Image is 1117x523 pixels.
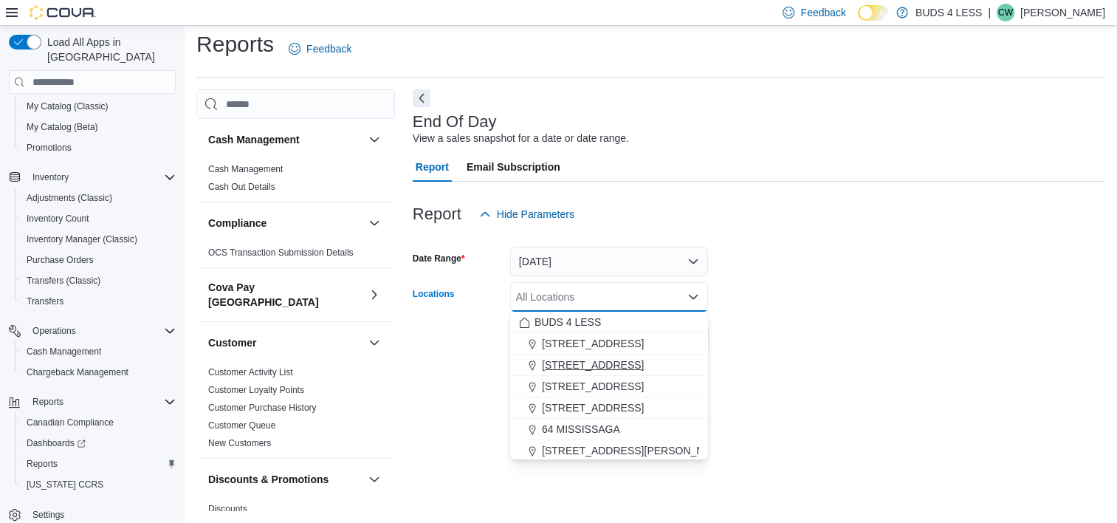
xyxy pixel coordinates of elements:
[32,396,63,408] span: Reports
[542,379,644,394] span: [STREET_ADDRESS]
[27,121,98,133] span: My Catalog (Beta)
[15,291,182,312] button: Transfers
[21,210,176,228] span: Inventory Count
[997,4,1014,21] div: Cody Woods
[998,4,1013,21] span: CW
[208,402,317,414] span: Customer Purchase History
[21,272,176,290] span: Transfers (Classic)
[3,321,182,341] button: Operations
[41,35,176,64] span: Load All Apps in [GEOGRAPHIC_DATA]
[32,325,76,337] span: Operations
[208,472,329,487] h3: Discounts & Promotions
[283,34,357,64] a: Feedback
[365,131,383,148] button: Cash Management
[21,343,107,360] a: Cash Management
[208,385,304,395] a: Customer Loyalty Points
[15,454,182,474] button: Reports
[21,210,95,228] a: Inventory Count
[208,438,271,448] a: New Customers
[21,98,176,115] span: My Catalog (Classic)
[30,5,96,20] img: Cova
[27,275,100,287] span: Transfers (Classic)
[196,160,395,202] div: Cash Management
[208,437,271,449] span: New Customers
[208,472,362,487] button: Discounts & Promotions
[208,335,256,350] h3: Customer
[27,192,112,204] span: Adjustments (Classic)
[1020,4,1105,21] p: [PERSON_NAME]
[535,315,601,329] span: BUDS 4 LESS
[27,322,82,340] button: Operations
[208,280,362,310] button: Cova Pay [GEOGRAPHIC_DATA]
[208,384,304,396] span: Customer Loyalty Points
[15,341,182,362] button: Cash Management
[413,205,461,223] h3: Report
[15,362,182,383] button: Chargeback Management
[27,100,109,112] span: My Catalog (Classic)
[542,422,620,437] span: 64 MISSISSAGA
[510,419,708,440] button: 64 MISSISSAGA
[208,403,317,413] a: Customer Purchase History
[510,397,708,419] button: [STREET_ADDRESS]
[21,189,176,207] span: Adjustments (Classic)
[413,131,629,146] div: View a sales snapshot for a date or date range.
[15,433,182,454] a: Dashboards
[365,334,383,352] button: Customer
[473,199,580,229] button: Hide Parameters
[21,139,176,157] span: Promotions
[542,358,644,372] span: [STREET_ADDRESS]
[497,207,574,222] span: Hide Parameters
[27,213,89,225] span: Inventory Count
[15,412,182,433] button: Canadian Compliance
[15,270,182,291] button: Transfers (Classic)
[21,363,134,381] a: Chargeback Management
[27,295,63,307] span: Transfers
[21,98,114,115] a: My Catalog (Classic)
[27,346,101,358] span: Cash Management
[687,291,699,303] button: Close list of options
[21,272,106,290] a: Transfers (Classic)
[21,455,63,473] a: Reports
[21,455,176,473] span: Reports
[27,437,86,449] span: Dashboards
[208,182,275,192] a: Cash Out Details
[27,479,103,490] span: [US_STATE] CCRS
[915,4,982,21] p: BUDS 4 LESS
[21,189,118,207] a: Adjustments (Classic)
[27,142,72,154] span: Promotions
[208,163,283,175] span: Cash Management
[27,168,176,186] span: Inventory
[21,476,176,493] span: Washington CCRS
[988,4,991,21] p: |
[21,118,104,136] a: My Catalog (Beta)
[21,434,92,452] a: Dashboards
[510,312,708,483] div: Choose from the following options
[27,366,128,378] span: Chargeback Management
[15,137,182,158] button: Promotions
[21,434,176,452] span: Dashboards
[3,167,182,188] button: Inventory
[15,117,182,137] button: My Catalog (Beta)
[21,139,78,157] a: Promotions
[196,244,395,267] div: Compliance
[27,393,176,411] span: Reports
[208,420,275,431] a: Customer Queue
[27,233,137,245] span: Inventory Manager (Classic)
[510,376,708,397] button: [STREET_ADDRESS]
[21,251,176,269] span: Purchase Orders
[208,335,362,350] button: Customer
[208,247,354,258] a: OCS Transaction Submission Details
[542,336,644,351] span: [STREET_ADDRESS]
[27,458,58,470] span: Reports
[208,366,293,378] span: Customer Activity List
[27,254,94,266] span: Purchase Orders
[510,333,708,355] button: [STREET_ADDRESS]
[208,132,300,147] h3: Cash Management
[21,293,69,310] a: Transfers
[21,343,176,360] span: Cash Management
[467,152,560,182] span: Email Subscription
[27,417,114,428] span: Canadian Compliance
[413,253,465,264] label: Date Range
